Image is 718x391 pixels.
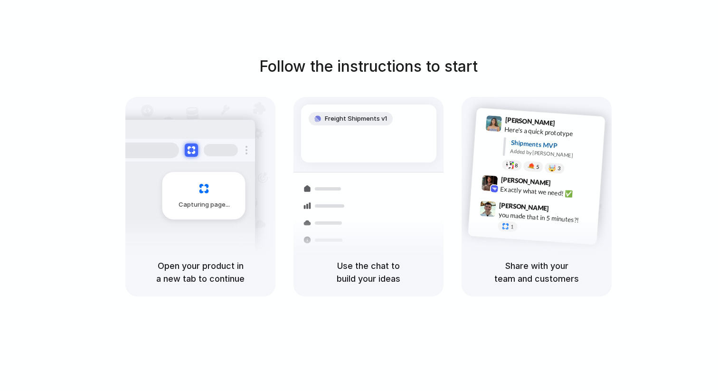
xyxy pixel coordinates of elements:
[548,165,557,172] div: 🤯
[498,210,593,226] div: you made that in 5 minutes?!
[473,259,600,285] h5: Share with your team and customers
[510,138,598,153] div: Shipments MVP
[259,55,478,78] h1: Follow the instructions to start
[504,124,599,141] div: Here's a quick prototype
[179,200,231,210] span: Capturing page
[325,114,387,124] span: Freight Shipments v1
[500,184,595,200] div: Exactly what we need! ✅
[305,259,432,285] h5: Use the chat to build your ideas
[536,164,539,170] span: 5
[499,200,549,214] span: [PERSON_NAME]
[558,119,577,131] span: 9:41 AM
[137,259,264,285] h5: Open your product in a new tab to continue
[515,163,518,168] span: 8
[505,114,555,128] span: [PERSON_NAME]
[554,179,573,191] span: 9:42 AM
[510,224,514,229] span: 1
[552,205,571,216] span: 9:47 AM
[557,166,561,171] span: 3
[510,147,597,161] div: Added by [PERSON_NAME]
[501,174,551,188] span: [PERSON_NAME]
